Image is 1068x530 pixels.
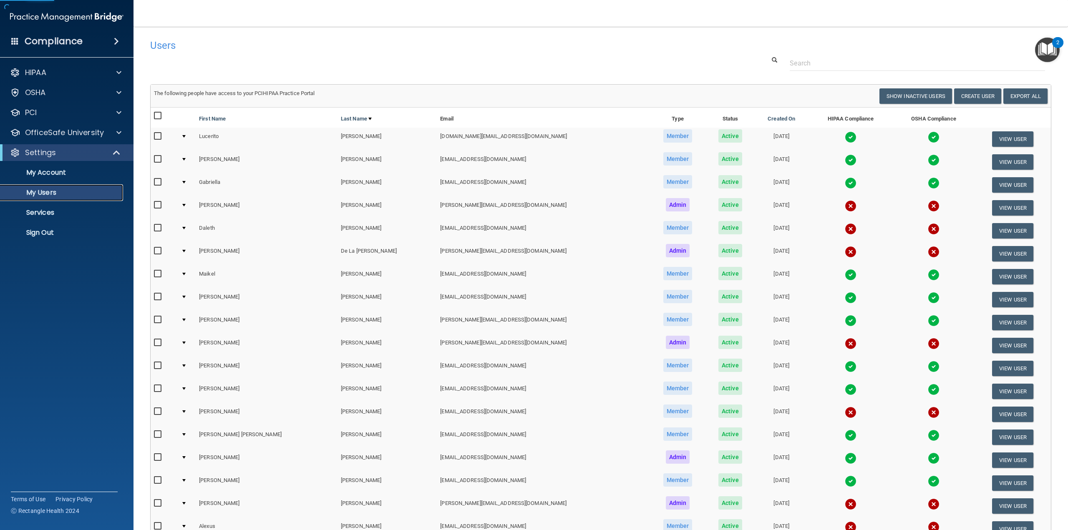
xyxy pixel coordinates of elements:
[437,426,649,449] td: [EMAIL_ADDRESS][DOMAIN_NAME]
[754,449,809,472] td: [DATE]
[718,244,742,257] span: Active
[928,200,940,212] img: cross.ca9f0e7f.svg
[5,188,119,197] p: My Users
[754,128,809,151] td: [DATE]
[754,311,809,334] td: [DATE]
[845,407,856,418] img: cross.ca9f0e7f.svg
[663,359,693,372] span: Member
[437,495,649,517] td: [PERSON_NAME][EMAIL_ADDRESS][DOMAIN_NAME]
[338,173,437,196] td: [PERSON_NAME]
[5,168,119,177] p: My Account
[893,108,975,128] th: OSHA Compliance
[845,131,856,143] img: tick.e7d51cea.svg
[992,131,1033,147] button: View User
[928,452,940,464] img: tick.e7d51cea.svg
[992,384,1033,399] button: View User
[154,90,315,96] span: The following people have access to your PCIHIPAA Practice Portal
[928,407,940,418] img: cross.ca9f0e7f.svg
[928,292,940,304] img: tick.e7d51cea.svg
[338,449,437,472] td: [PERSON_NAME]
[663,313,693,326] span: Member
[992,292,1033,307] button: View User
[338,357,437,380] td: [PERSON_NAME]
[663,267,693,280] span: Member
[663,221,693,234] span: Member
[196,357,338,380] td: [PERSON_NAME]
[649,108,706,128] th: Type
[196,426,338,449] td: [PERSON_NAME] [PERSON_NAME]
[718,382,742,395] span: Active
[928,177,940,189] img: tick.e7d51cea.svg
[754,242,809,265] td: [DATE]
[992,269,1033,284] button: View User
[1035,38,1060,62] button: Open Resource Center, 2 new notifications
[754,173,809,196] td: [DATE]
[663,382,693,395] span: Member
[706,108,754,128] th: Status
[754,426,809,449] td: [DATE]
[437,265,649,288] td: [EMAIL_ADDRESS][DOMAIN_NAME]
[437,108,649,128] th: Email
[338,495,437,517] td: [PERSON_NAME]
[1003,88,1048,104] a: Export All
[10,128,121,138] a: OfficeSafe University
[437,219,649,242] td: [EMAIL_ADDRESS][DOMAIN_NAME]
[928,131,940,143] img: tick.e7d51cea.svg
[718,427,742,441] span: Active
[11,495,45,503] a: Terms of Use
[718,198,742,211] span: Active
[754,472,809,495] td: [DATE]
[437,334,649,357] td: [PERSON_NAME][EMAIL_ADDRESS][DOMAIN_NAME]
[338,242,437,265] td: De La [PERSON_NAME]
[338,380,437,403] td: [PERSON_NAME]
[437,173,649,196] td: [EMAIL_ADDRESS][DOMAIN_NAME]
[790,55,1045,71] input: Search
[928,430,940,441] img: tick.e7d51cea.svg
[809,108,892,128] th: HIPAA Compliance
[663,404,693,418] span: Member
[338,265,437,288] td: [PERSON_NAME]
[666,336,690,349] span: Admin
[25,68,46,78] p: HIPAA
[845,292,856,304] img: tick.e7d51cea.svg
[928,246,940,258] img: cross.ca9f0e7f.svg
[718,152,742,166] span: Active
[663,473,693,487] span: Member
[25,35,83,47] h4: Compliance
[338,472,437,495] td: [PERSON_NAME]
[992,246,1033,261] button: View User
[718,221,742,234] span: Active
[992,154,1033,170] button: View User
[5,208,119,217] p: Services
[663,175,693,188] span: Member
[718,336,742,349] span: Active
[25,148,56,158] p: Settings
[718,359,742,372] span: Active
[928,269,940,281] img: tick.e7d51cea.svg
[754,265,809,288] td: [DATE]
[196,265,338,288] td: Maikel
[845,246,856,258] img: cross.ca9f0e7f.svg
[338,219,437,242] td: [PERSON_NAME]
[845,154,856,166] img: tick.e7d51cea.svg
[845,361,856,372] img: tick.e7d51cea.svg
[928,361,940,372] img: tick.e7d51cea.svg
[437,403,649,426] td: [EMAIL_ADDRESS][DOMAIN_NAME]
[845,452,856,464] img: tick.e7d51cea.svg
[25,88,46,98] p: OSHA
[196,288,338,311] td: [PERSON_NAME]
[10,148,121,158] a: Settings
[718,129,742,143] span: Active
[992,223,1033,239] button: View User
[754,334,809,357] td: [DATE]
[663,290,693,303] span: Member
[25,108,37,118] p: PCI
[437,449,649,472] td: [EMAIL_ADDRESS][DOMAIN_NAME]
[718,450,742,464] span: Active
[718,496,742,510] span: Active
[754,151,809,173] td: [DATE]
[196,242,338,265] td: [PERSON_NAME]
[437,151,649,173] td: [EMAIL_ADDRESS][DOMAIN_NAME]
[718,175,742,188] span: Active
[10,108,121,118] a: PCI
